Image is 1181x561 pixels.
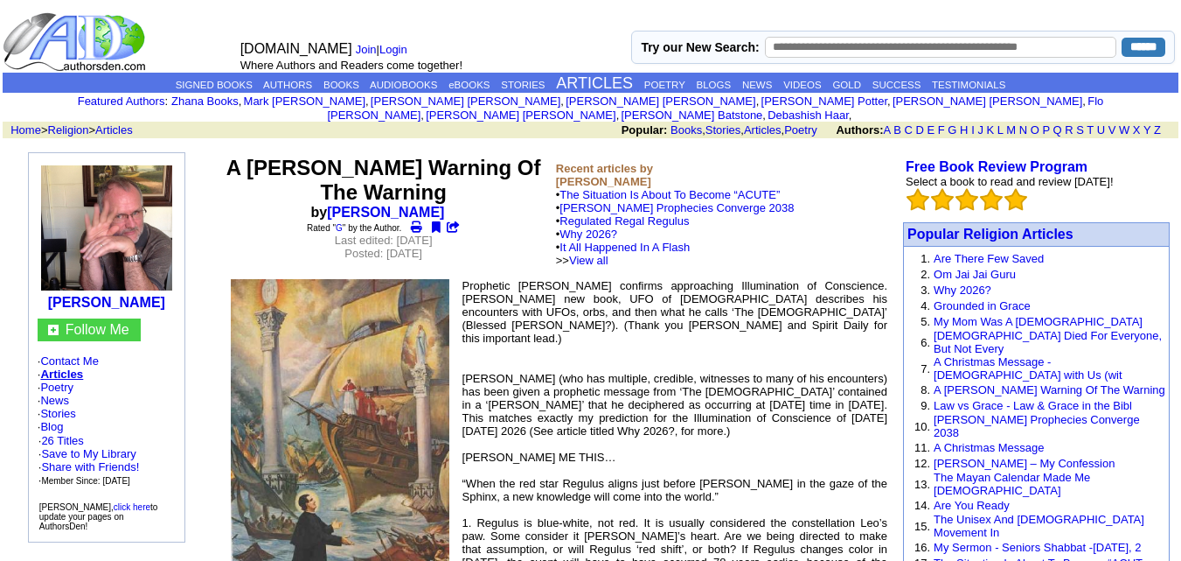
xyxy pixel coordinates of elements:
a: Mark [PERSON_NAME] [244,95,365,108]
a: News [40,394,69,407]
a: [PERSON_NAME] [48,295,165,310]
font: 14. [914,499,930,512]
a: eBOOKS [448,80,490,90]
img: bigemptystars.png [931,188,954,211]
a: click here [114,502,150,512]
a: It All Happened In A Flash [559,241,690,254]
a: Articles [744,123,782,137]
font: i [241,97,243,107]
a: U [1097,123,1105,137]
img: bigemptystars.png [955,188,978,211]
a: Join [356,43,377,56]
font: Last edited: [DATE] Posted: [DATE] [335,234,433,260]
font: > > [4,123,133,137]
a: TESTIMONIALS [932,80,1005,90]
img: logo_ad.gif [3,11,149,73]
a: [PERSON_NAME] [327,205,444,220]
font: , , , [622,123,1177,137]
font: · · · · · · [38,354,176,487]
b: Free Book Review Program [906,159,1087,174]
a: Why 2026? [934,284,991,297]
a: G [336,223,343,233]
a: Poetry [40,381,73,394]
a: V [1108,123,1116,137]
font: i [369,97,371,107]
font: 3. [920,284,930,297]
b: Recent articles by [PERSON_NAME] [556,162,653,188]
a: C [904,123,912,137]
img: bigemptystars.png [1004,188,1027,211]
font: · [38,434,140,487]
font: 13. [914,478,930,491]
font: 5. [920,315,930,328]
a: P [1042,123,1049,137]
a: Debashish Haar [768,109,849,122]
a: W [1119,123,1129,137]
a: [PERSON_NAME] [PERSON_NAME] [893,95,1082,108]
a: B [893,123,901,137]
a: SUCCESS [872,80,921,90]
b: Popular: [622,123,668,137]
a: Z [1154,123,1161,137]
a: [PERSON_NAME] [PERSON_NAME] [566,95,755,108]
a: M [1006,123,1016,137]
a: Home [10,123,41,137]
font: i [564,97,566,107]
font: Where Authors and Readers come together! [240,59,462,72]
a: The Mayan Calendar Made Me [DEMOGRAPHIC_DATA] [934,471,1090,497]
a: O [1031,123,1039,137]
font: i [759,97,761,107]
font: i [766,111,768,121]
a: F [938,123,945,137]
a: G [948,123,956,137]
b: Authors: [836,123,883,137]
a: Follow Me [66,322,129,337]
a: POETRY [644,80,685,90]
a: 26 Titles [41,434,83,447]
a: Share with Friends! [41,460,139,473]
font: Member Since: [DATE] [41,476,130,486]
a: Contact Me [40,354,98,368]
img: bigemptystars.png [907,188,929,211]
font: , , , , , , , , , , [171,95,1103,122]
a: I [971,123,975,137]
a: [PERSON_NAME] [PERSON_NAME] [371,95,560,108]
font: 7. [920,362,930,375]
a: D [915,123,923,137]
font: i [424,111,426,121]
a: BOOKS [323,80,359,90]
font: 16. [914,541,930,554]
label: Try our New Search: [641,40,759,54]
a: GOLD [832,80,861,90]
font: Prophetic [PERSON_NAME] confirms approaching Illumination of Conscience. [PERSON_NAME] new book, ... [462,279,887,345]
font: · · · [38,447,140,487]
b: by [311,205,456,220]
a: Law vs Grace - Law & Grace in the Bibl [934,399,1132,412]
a: E [927,123,934,137]
a: BLOGS [696,80,731,90]
a: A [PERSON_NAME] Warning Of The Warning [934,383,1165,396]
font: Popular Religion Articles [907,227,1073,242]
font: i [891,97,893,107]
a: Poetry [784,123,817,137]
font: | [356,43,413,56]
a: A [884,123,891,137]
font: i [1086,97,1087,107]
a: Featured Authors [78,95,165,108]
a: View all [569,254,608,267]
font: • >> [556,241,690,267]
font: 11. [914,441,930,454]
a: R [1065,123,1073,137]
a: Are There Few Saved [934,252,1044,265]
a: The Situation Is About To Become “ACUTE” [559,188,780,201]
font: 12. [914,457,930,470]
a: [PERSON_NAME] Prophecies Converge 2038 [559,201,794,214]
a: L [997,123,1004,137]
img: 211017.jpeg [41,165,172,291]
a: [PERSON_NAME] [PERSON_NAME] [426,109,615,122]
a: SIGNED BOOKS [176,80,253,90]
a: My Mom Was A [DEMOGRAPHIC_DATA] [934,315,1143,328]
font: A [PERSON_NAME] Warning Of The Warning [226,156,541,204]
font: i [851,111,853,121]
